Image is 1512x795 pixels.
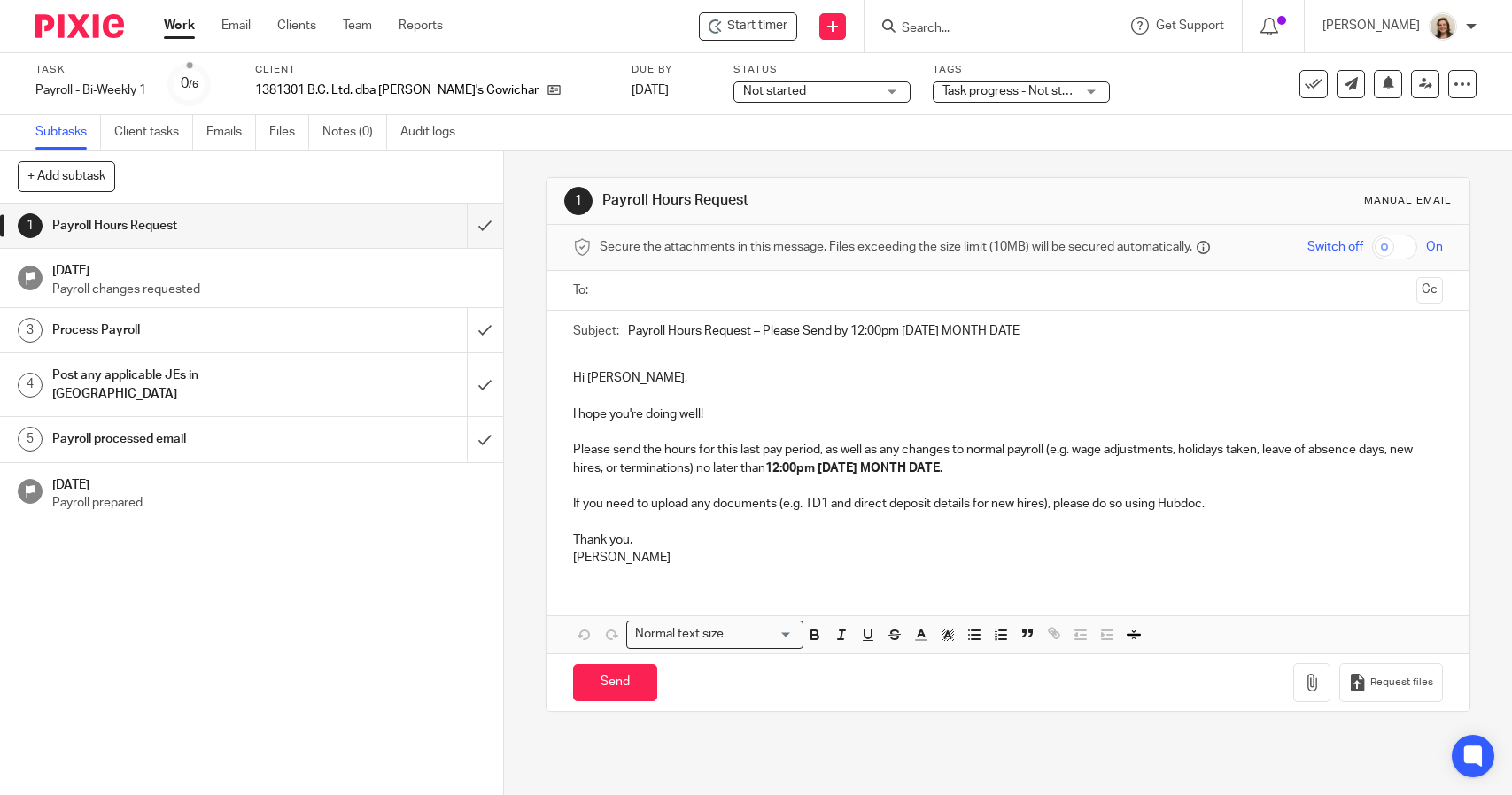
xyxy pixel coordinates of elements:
[206,115,256,150] a: Emails
[573,549,1442,567] p: [PERSON_NAME]
[400,115,469,150] a: Audit logs
[727,17,787,35] span: Start timer
[573,369,1442,387] p: Hi [PERSON_NAME],
[933,63,1110,77] label: Tags
[277,17,316,35] a: Clients
[600,238,1192,256] span: Secure the attachments in this message. Files exceeding the size limit (10MB) will be secured aut...
[1307,238,1363,256] span: Switch off
[35,81,146,99] div: Payroll - Bi-Weekly 1
[18,427,43,452] div: 5
[573,441,1442,477] p: Please send the hours for this last pay period, as well as any changes to normal payroll (e.g. wa...
[52,317,317,343] h1: Process Payroll
[1426,238,1443,256] span: On
[255,63,609,77] label: Client
[1370,675,1433,690] span: Request files
[1339,663,1442,703] button: Request files
[729,625,793,644] input: Search for option
[765,462,942,475] strong: 12:00pm [DATE] MONTH DATE.
[1156,19,1224,32] span: Get Support
[399,17,443,35] a: Reports
[269,115,309,150] a: Files
[18,318,43,343] div: 3
[322,115,387,150] a: Notes (0)
[900,21,1059,37] input: Search
[631,625,727,644] span: Normal text size
[942,85,1111,97] span: Task progress - Not started + 1
[1429,12,1457,41] img: Morgan.JPG
[35,115,101,150] a: Subtasks
[699,12,797,41] div: 1381301 B.C. Ltd. dba Hank's Cowichan (prev. Hank & Ludo) - Payroll - Bi-Weekly 1
[743,85,806,97] span: Not started
[573,282,593,299] label: To:
[1364,194,1452,208] div: Manual email
[343,17,372,35] a: Team
[564,187,593,215] div: 1
[52,258,485,280] h1: [DATE]
[52,362,317,407] h1: Post any applicable JEs in [GEOGRAPHIC_DATA]
[1322,17,1420,35] p: [PERSON_NAME]
[221,17,251,35] a: Email
[573,531,1442,549] p: Thank you,
[602,191,1046,210] h1: Payroll Hours Request
[18,213,43,238] div: 1
[632,84,669,96] span: [DATE]
[18,161,115,191] button: + Add subtask
[573,405,1442,423] p: I hope you're doing well!
[52,472,485,494] h1: [DATE]
[114,115,193,150] a: Client tasks
[52,281,485,298] p: Payroll changes requested
[52,426,317,452] h1: Payroll processed email
[255,81,539,99] p: 1381301 B.C. Ltd. dba [PERSON_NAME]'s Cowichan (prev. [PERSON_NAME] & Ludo)
[573,495,1442,513] p: If you need to upload any documents (e.g. TD1 and direct deposit details for new hires), please d...
[18,373,43,397] div: 4
[52,212,317,239] h1: Payroll Hours Request
[35,63,146,77] label: Task
[164,17,195,35] a: Work
[52,494,485,512] p: Payroll prepared
[35,14,124,38] img: Pixie
[573,322,619,340] label: Subject:
[1416,277,1443,304] button: Cc
[181,73,198,94] div: 0
[189,80,198,89] small: /6
[626,621,803,648] div: Search for option
[733,63,911,77] label: Status
[573,664,657,702] input: Send
[632,63,711,77] label: Due by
